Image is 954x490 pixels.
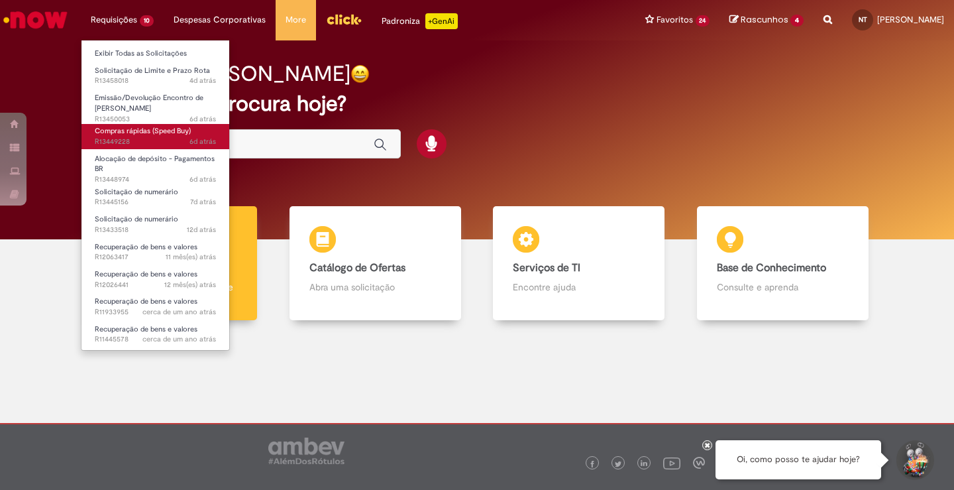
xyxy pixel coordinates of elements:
[81,267,229,292] a: Aberto R12026441 : Recuperação de bens e valores
[696,15,710,27] span: 24
[790,15,804,27] span: 4
[81,152,229,180] a: Aberto R13448974 : Alocação de depósito - Pagamentos BR
[274,206,478,321] a: Catálogo de Ofertas Abra uma solicitação
[81,91,229,119] a: Aberto R13450053 : Emissão/Devolução Encontro de Contas Fornecedor
[142,334,216,344] time: 02/05/2024 12:00:05
[174,13,266,27] span: Despesas Corporativas
[81,185,229,210] a: Aberto R13445156 : Solicitação de numerário
[350,64,370,84] img: happy-face.png
[717,280,849,294] p: Consulte e aprenda
[91,13,137,27] span: Requisições
[95,187,178,197] span: Solicitação de numerário
[97,92,857,115] h2: O que você procura hoje?
[729,14,804,27] a: Rascunhos
[81,240,229,265] a: Aberto R12063417 : Recuperação de bens e valores
[95,252,216,263] span: R12063417
[657,13,693,27] span: Favoritos
[741,13,788,26] span: Rascunhos
[877,14,944,25] span: [PERSON_NAME]
[589,461,596,467] img: logo_footer_facebook.png
[95,93,203,113] span: Emissão/Devolução Encontro de [PERSON_NAME]
[81,64,229,88] a: Aberto R13458018 : Solicitação de Limite e Prazo Rota
[615,461,621,467] img: logo_footer_twitter.png
[95,334,216,345] span: R11445578
[190,197,216,207] span: 7d atrás
[189,76,216,86] time: 28/08/2025 13:54:42
[693,457,705,469] img: logo_footer_workplace.png
[95,66,210,76] span: Solicitação de Limite e Prazo Rota
[513,261,580,275] b: Serviços de TI
[189,76,216,86] span: 4d atrás
[189,174,216,184] span: 6d atrás
[166,252,216,262] span: 11 mês(es) atrás
[894,440,934,480] button: Iniciar Conversa de Suporte
[326,9,362,29] img: click_logo_yellow_360x200.png
[95,214,178,224] span: Solicitação de numerário
[81,322,229,347] a: Aberto R11445578 : Recuperação de bens e valores
[95,225,216,235] span: R13433518
[189,114,216,124] span: 6d atrás
[95,242,197,252] span: Recuperação de bens e valores
[95,269,197,279] span: Recuperação de bens e valores
[1,7,70,33] img: ServiceNow
[382,13,458,29] div: Padroniza
[189,137,216,147] time: 26/08/2025 15:49:06
[95,126,191,136] span: Compras rápidas (Speed Buy)
[95,137,216,147] span: R13449228
[95,280,216,290] span: R12026441
[663,454,680,471] img: logo_footer_youtube.png
[140,15,154,27] span: 10
[95,324,197,334] span: Recuperação de bens e valores
[477,206,681,321] a: Serviços de TI Encontre ajuda
[641,460,647,468] img: logo_footer_linkedin.png
[859,15,867,24] span: NT
[166,252,216,262] time: 28/09/2024 11:58:29
[95,296,197,306] span: Recuperação de bens e valores
[95,76,216,86] span: R13458018
[142,307,216,317] span: cerca de um ano atrás
[81,40,230,351] ul: Requisições
[142,307,216,317] time: 28/08/2024 11:52:18
[95,307,216,318] span: R11933955
[81,212,229,237] a: Aberto R13433518 : Solicitação de numerário
[513,280,645,294] p: Encontre ajuda
[268,438,344,464] img: logo_footer_ambev_rotulo_gray.png
[81,46,229,61] a: Exibir Todas as Solicitações
[286,13,306,27] span: More
[187,225,216,235] time: 20/08/2025 16:33:25
[95,197,216,208] span: R13445156
[189,114,216,124] time: 26/08/2025 17:42:31
[142,334,216,344] span: cerca de um ano atrás
[164,280,216,290] span: 12 mês(es) atrás
[425,13,458,29] p: +GenAi
[309,280,441,294] p: Abra uma solicitação
[81,124,229,149] a: Aberto R13449228 : Compras rápidas (Speed Buy)
[189,137,216,147] span: 6d atrás
[95,114,216,125] span: R13450053
[190,197,216,207] time: 25/08/2025 15:52:31
[95,154,215,174] span: Alocação de depósito - Pagamentos BR
[715,440,881,479] div: Oi, como posso te ajudar hoje?
[95,174,216,185] span: R13448974
[681,206,885,321] a: Base de Conhecimento Consulte e aprenda
[70,206,274,321] a: Tirar dúvidas Tirar dúvidas com Lupi Assist e Gen Ai
[717,261,826,275] b: Base de Conhecimento
[187,225,216,235] span: 12d atrás
[164,280,216,290] time: 17/09/2024 14:50:12
[81,294,229,319] a: Aberto R11933955 : Recuperação de bens e valores
[309,261,405,275] b: Catálogo de Ofertas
